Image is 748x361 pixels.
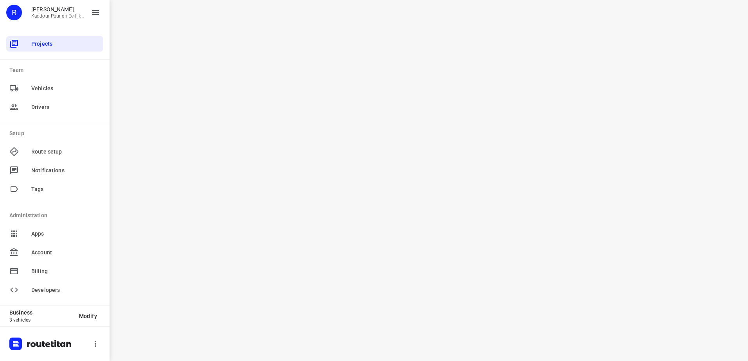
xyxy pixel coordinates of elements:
span: Drivers [31,103,100,111]
div: Notifications [6,163,103,178]
span: Modify [79,313,97,319]
span: Route setup [31,148,100,156]
p: Rachid Kaddour [31,6,85,13]
span: Apps [31,230,100,238]
div: Apps [6,226,103,241]
p: Setup [9,129,103,138]
p: 3 vehicles [9,317,73,323]
span: Tags [31,185,100,193]
div: Developers [6,282,103,298]
span: Notifications [31,166,100,175]
p: Kaddour Puur en Eerlijk Vlees B.V. [31,13,85,19]
button: Modify [73,309,103,323]
span: Vehicles [31,84,100,93]
div: Drivers [6,99,103,115]
p: Business [9,309,73,316]
div: R [6,5,22,20]
p: Administration [9,211,103,220]
div: Billing [6,263,103,279]
div: Tags [6,181,103,197]
span: Projects [31,40,100,48]
div: Route setup [6,144,103,159]
div: Projects [6,36,103,52]
span: Billing [31,267,100,275]
div: Account [6,245,103,260]
span: Developers [31,286,100,294]
div: Vehicles [6,80,103,96]
p: Team [9,66,103,74]
span: Account [31,248,100,257]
